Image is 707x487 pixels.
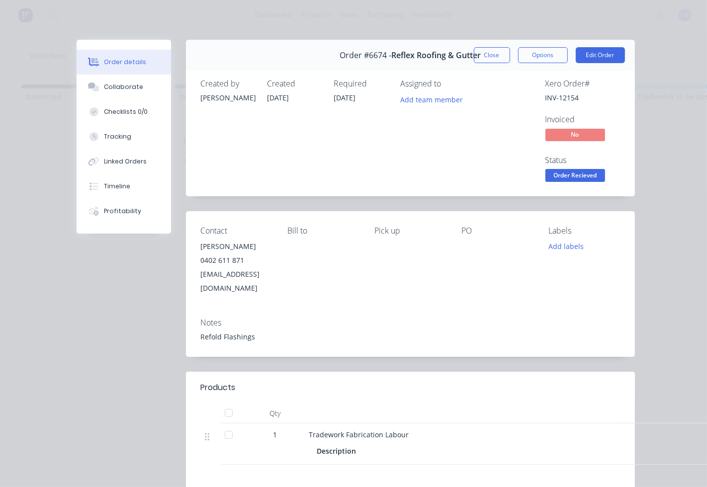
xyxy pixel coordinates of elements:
[545,129,605,141] span: No
[576,47,625,63] button: Edit Order
[201,240,272,295] div: [PERSON_NAME]0402 611 871[EMAIL_ADDRESS][DOMAIN_NAME]
[201,226,272,236] div: Contact
[201,331,620,342] div: Refold Flashings
[340,51,391,60] span: Order #6674 -
[104,58,146,67] div: Order details
[401,92,468,106] button: Add team member
[77,124,171,149] button: Tracking
[474,47,510,63] button: Close
[201,240,272,253] div: [PERSON_NAME]
[201,92,256,103] div: [PERSON_NAME]
[545,115,620,124] div: Invoiced
[375,226,446,236] div: Pick up
[201,382,236,394] div: Products
[549,226,620,236] div: Labels
[201,267,272,295] div: [EMAIL_ADDRESS][DOMAIN_NAME]
[273,429,277,440] span: 1
[246,404,305,423] div: Qty
[462,226,533,236] div: PO
[104,82,143,91] div: Collaborate
[201,318,620,327] div: Notes
[104,182,130,191] div: Timeline
[334,79,389,88] div: Required
[104,132,131,141] div: Tracking
[77,174,171,199] button: Timeline
[77,50,171,75] button: Order details
[288,226,359,236] div: Bill to
[545,79,620,88] div: Xero Order #
[267,79,322,88] div: Created
[77,75,171,99] button: Collaborate
[518,47,568,63] button: Options
[77,99,171,124] button: Checklists 0/0
[104,207,141,216] div: Profitability
[545,169,605,184] button: Order Recieved
[391,51,481,60] span: Reflex Roofing & Gutter
[317,444,360,458] div: Description
[545,156,620,165] div: Status
[77,149,171,174] button: Linked Orders
[309,430,409,439] span: Tradework Fabrication Labour
[267,93,289,102] span: [DATE]
[401,79,500,88] div: Assigned to
[545,169,605,181] span: Order Recieved
[201,253,272,267] div: 0402 611 871
[543,240,589,253] button: Add labels
[545,92,620,103] div: INV-12154
[104,157,147,166] div: Linked Orders
[395,92,468,106] button: Add team member
[77,199,171,224] button: Profitability
[201,79,256,88] div: Created by
[104,107,148,116] div: Checklists 0/0
[334,93,356,102] span: [DATE]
